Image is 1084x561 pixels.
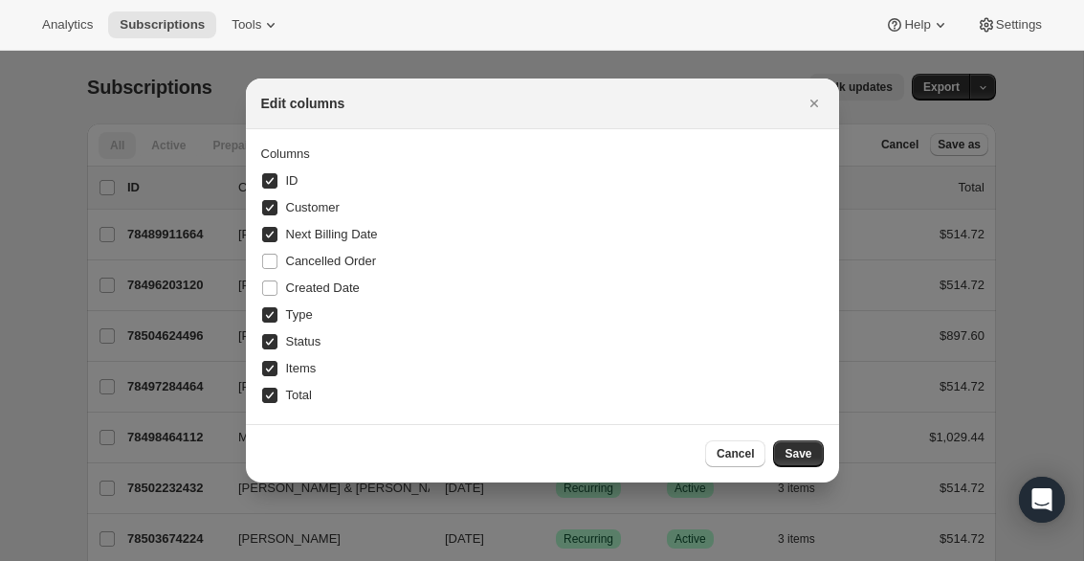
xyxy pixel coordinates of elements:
[42,17,93,33] span: Analytics
[996,17,1042,33] span: Settings
[286,334,321,348] span: Status
[717,446,754,461] span: Cancel
[261,146,310,161] span: Columns
[286,227,378,241] span: Next Billing Date
[801,90,828,117] button: Close
[286,307,313,322] span: Type
[120,17,205,33] span: Subscriptions
[232,17,261,33] span: Tools
[785,446,811,461] span: Save
[220,11,292,38] button: Tools
[904,17,930,33] span: Help
[31,11,104,38] button: Analytics
[705,440,765,467] button: Cancel
[286,361,317,375] span: Items
[286,254,377,268] span: Cancelled Order
[1019,477,1065,523] div: Open Intercom Messenger
[773,440,823,467] button: Save
[261,94,345,113] h2: Edit columns
[286,388,312,402] span: Total
[874,11,961,38] button: Help
[965,11,1053,38] button: Settings
[286,173,299,188] span: ID
[108,11,216,38] button: Subscriptions
[286,200,340,214] span: Customer
[286,280,360,295] span: Created Date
